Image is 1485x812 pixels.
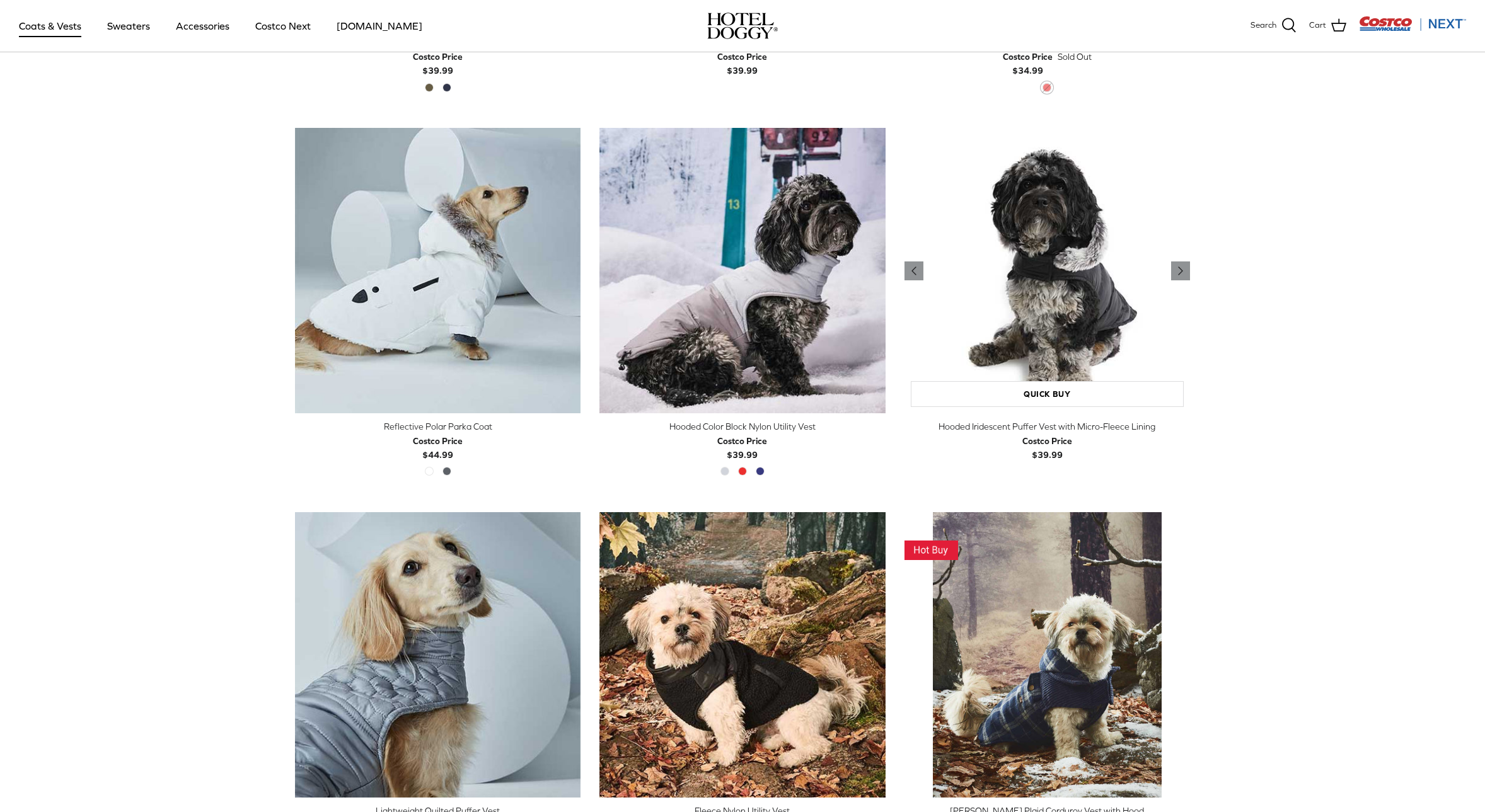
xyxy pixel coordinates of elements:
div: Hooded Iridescent Puffer Vest with Micro-Fleece Lining [904,420,1190,433]
img: hoteldoggycom [707,13,778,39]
a: Hooded Iridescent Puffer Vest with Micro-Fleece Lining [904,128,1190,413]
a: Hooded Iridescent Puffer Vest with Micro-Fleece Lining Costco Price$39.99 [904,420,1190,462]
a: Melton Plaid Corduroy Vest with Hood [904,512,1190,798]
div: Costco Price [1003,50,1053,64]
b: $39.99 [413,50,463,76]
a: Coats & Vests [8,4,93,47]
div: Costco Price [1022,434,1072,448]
div: Costco Price [717,434,767,448]
a: hoteldoggy.com hoteldoggycom [707,13,778,39]
a: Quick buy [911,381,1184,407]
a: Hooded Utility Parka Jacket with Fleece Lining Costco Price$39.99 [295,36,581,78]
a: Lightweight Quilted Puffer Vest [295,512,581,798]
a: Previous [1171,261,1190,280]
a: Hooded Color Block Nylon Utility Vest [599,128,885,413]
a: Reflective Polar Parka Coat Costco Price$44.99 [295,420,581,462]
a: Retro Puffer Vest with Fleece Lining Costco Price$34.99 Sold Out [904,36,1190,78]
img: Costco Next [1359,16,1466,31]
div: Costco Price [717,50,767,64]
div: Costco Price [413,434,463,448]
b: $34.99 [1003,50,1053,76]
span: Cart [1309,19,1326,32]
b: $39.99 [717,50,767,76]
img: This Item Is A Hot Buy! Get it While the Deal is Good! [904,540,958,560]
a: Hooded Color Block Nylon Utility Vest Costco Price$39.99 [599,420,885,462]
b: $44.99 [413,434,463,460]
span: Sold Out [1058,50,1092,64]
b: $39.99 [717,434,767,460]
a: Fleece Nylon Utility Vest [599,512,885,798]
div: Reflective Polar Parka Coat [295,420,581,433]
a: Search [1251,18,1297,34]
b: $39.99 [1022,434,1072,460]
a: Cart [1309,18,1346,34]
a: Sweaters [96,4,161,47]
div: Hooded Color Block Nylon Utility Vest [599,420,885,433]
a: Accessories [165,4,241,47]
a: Reflective Polar Parka Coat [295,128,581,413]
a: [DOMAIN_NAME] [325,4,434,47]
a: Hooded Retro Ski Parka Jacket Costco Price$39.99 [599,36,885,78]
a: Costco Next [244,4,322,47]
a: Visit Costco Next [1359,24,1466,33]
a: Previous [904,261,923,280]
div: Costco Price [413,50,463,64]
span: Search [1251,19,1276,32]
